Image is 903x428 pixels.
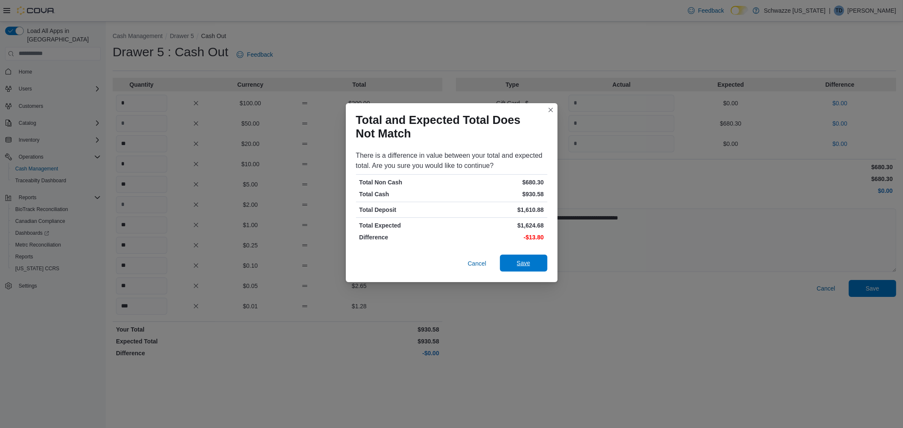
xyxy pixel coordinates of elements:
p: -$13.80 [453,233,544,241]
span: Save [517,259,530,267]
p: $1,610.88 [453,206,544,214]
button: Save [500,255,547,272]
p: $1,624.68 [453,221,544,230]
button: Closes this modal window [546,105,556,115]
div: There is a difference in value between your total and expected total. Are you sure you would like... [356,151,547,171]
p: $930.58 [453,190,544,198]
p: $680.30 [453,178,544,187]
button: Cancel [464,255,490,272]
p: Total Deposit [359,206,450,214]
p: Total Cash [359,190,450,198]
p: Total Expected [359,221,450,230]
h1: Total and Expected Total Does Not Match [356,113,541,140]
span: Cancel [468,259,486,268]
p: Total Non Cash [359,178,450,187]
p: Difference [359,233,450,241]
